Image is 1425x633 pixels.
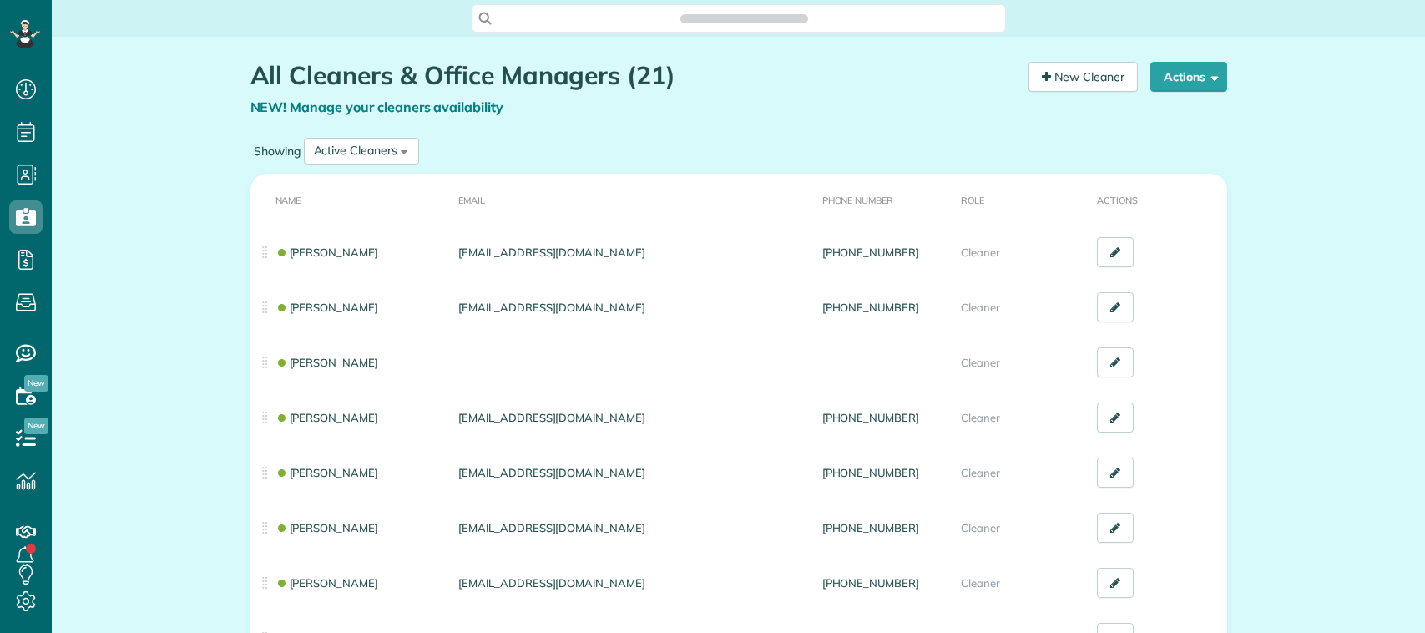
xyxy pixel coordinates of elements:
span: Search ZenMaid… [697,10,791,27]
a: [PHONE_NUMBER] [822,246,919,259]
a: [PERSON_NAME] [275,576,379,590]
div: Active Cleaners [314,142,397,160]
h1: All Cleaners & Office Managers (21) [250,62,1016,89]
span: Cleaner [961,411,1000,424]
td: [EMAIL_ADDRESS][DOMAIN_NAME] [452,555,816,610]
span: New [24,375,48,392]
a: [PERSON_NAME] [275,301,379,314]
td: [EMAIL_ADDRESS][DOMAIN_NAME] [452,225,816,280]
span: New [24,418,48,434]
td: [EMAIL_ADDRESS][DOMAIN_NAME] [452,390,816,445]
button: Actions [1150,62,1227,92]
span: Cleaner [961,301,1000,314]
span: Cleaner [961,521,1000,534]
th: Actions [1090,174,1227,225]
span: Cleaner [961,466,1000,479]
a: [PERSON_NAME] [275,246,379,259]
a: [PHONE_NUMBER] [822,466,919,479]
td: [EMAIL_ADDRESS][DOMAIN_NAME] [452,445,816,500]
th: Phone number [816,174,955,225]
a: New Cleaner [1028,62,1138,92]
span: Cleaner [961,246,1000,259]
th: Email [452,174,816,225]
a: [PERSON_NAME] [275,466,379,479]
a: [PHONE_NUMBER] [822,301,919,314]
a: [PERSON_NAME] [275,356,379,369]
span: Cleaner [961,576,1000,590]
a: [PHONE_NUMBER] [822,521,919,534]
a: [PERSON_NAME] [275,411,379,424]
td: [EMAIL_ADDRESS][DOMAIN_NAME] [452,280,816,335]
label: Showing [250,143,304,160]
td: [EMAIL_ADDRESS][DOMAIN_NAME] [452,500,816,555]
a: [PERSON_NAME] [275,521,379,534]
th: Name [250,174,452,225]
a: NEW! Manage your cleaners availability [250,99,504,115]
th: Role [954,174,1090,225]
span: Cleaner [961,356,1000,369]
a: [PHONE_NUMBER] [822,411,919,424]
a: [PHONE_NUMBER] [822,576,919,590]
